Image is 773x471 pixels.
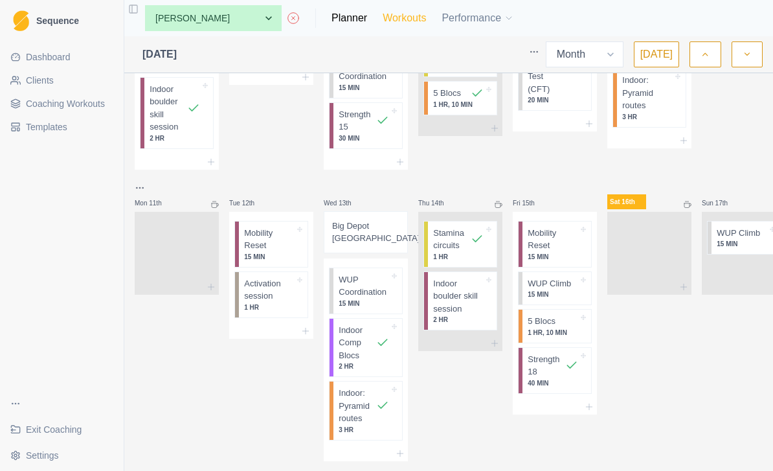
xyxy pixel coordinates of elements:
[418,198,457,208] p: Thu 14th
[339,299,389,308] p: 15 MIN
[339,133,389,143] p: 30 MIN
[329,318,403,378] div: Indoor Comp Blocs2 HR
[324,211,408,253] div: Big Depot [GEOGRAPHIC_DATA]C
[518,221,592,268] div: Mobility Reset15 MIN
[528,290,578,299] p: 15 MIN
[518,347,592,394] div: Strength 1840 MIN
[433,252,484,262] p: 1 HR
[26,423,82,436] span: Exit Coaching
[423,221,497,268] div: Stamina circuits1 HR
[329,268,403,314] div: WUP Coordination15 MIN
[433,315,484,325] p: 2 HR
[423,271,497,331] div: Indoor boulder skill session2 HR
[528,315,555,328] p: 5 Blocs
[339,387,376,425] p: Indoor: Pyramid routes
[442,5,514,31] button: Performance
[5,419,118,440] a: Exit Coaching
[234,271,308,318] div: Activation session1 HR
[339,83,389,93] p: 15 MIN
[339,273,389,299] p: WUP Coordination
[513,198,552,208] p: Fri 15th
[717,239,767,249] p: 15 MIN
[433,87,461,100] p: 5 Blocs
[339,425,389,435] p: 3 HR
[5,5,118,36] a: LogoSequence
[135,198,174,208] p: Mon 11th
[528,353,565,378] p: Strength 18
[140,77,214,149] div: Indoor boulder skill session2 HR
[324,198,363,208] p: Wed 13th
[26,97,105,110] span: Coaching Workouts
[244,227,295,252] p: Mobility Reset
[26,74,54,87] span: Clients
[528,277,571,290] p: WUP Climb
[433,227,471,252] p: Stamina circuits
[5,445,118,466] button: Settings
[528,328,578,338] p: 1 HR, 10 MIN
[339,362,389,371] p: 2 HR
[423,81,497,115] div: 5 Blocs1 HR, 10 MIN
[331,10,367,26] a: Planner
[244,277,295,303] p: Activation session
[622,112,673,122] p: 3 HR
[5,93,118,114] a: Coaching Workouts
[244,303,295,312] p: 1 HR
[142,47,177,62] span: [DATE]
[634,41,679,67] button: [DATE]
[622,74,673,112] p: Indoor: Pyramid routes
[612,68,686,128] div: Indoor: Pyramid routes3 HR
[607,194,646,209] p: Sat 16th
[332,220,420,245] p: Big Depot [GEOGRAPHIC_DATA]
[528,252,578,262] p: 15 MIN
[528,95,578,105] p: 20 MIN
[234,221,308,268] div: Mobility Reset15 MIN
[26,51,71,63] span: Dashboard
[5,47,118,67] a: Dashboard
[383,10,426,26] a: Workouts
[528,227,578,252] p: Mobility Reset
[518,39,592,111] div: Critical Force Test (CFT)20 MIN
[229,198,268,208] p: Tue 12th
[339,324,376,362] p: Indoor Comp Blocs
[433,277,484,316] p: Indoor boulder skill session
[518,271,592,306] div: WUP Climb15 MIN
[339,108,376,133] p: Strength 15
[433,100,484,109] p: 1 HR, 10 MIN
[13,10,29,32] img: Logo
[329,381,403,441] div: Indoor: Pyramid routes3 HR
[244,252,295,262] p: 15 MIN
[717,227,760,240] p: WUP Climb
[329,102,403,149] div: Strength 1530 MIN
[702,198,741,208] p: Sun 17th
[5,70,118,91] a: Clients
[36,16,79,25] span: Sequence
[329,52,403,98] div: WUP Coordination15 MIN
[150,133,200,143] p: 2 HR
[528,378,578,388] p: 40 MIN
[5,117,118,137] a: Templates
[26,121,67,133] span: Templates
[518,309,592,343] div: 5 Blocs1 HR, 10 MIN
[150,83,187,133] p: Indoor boulder skill session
